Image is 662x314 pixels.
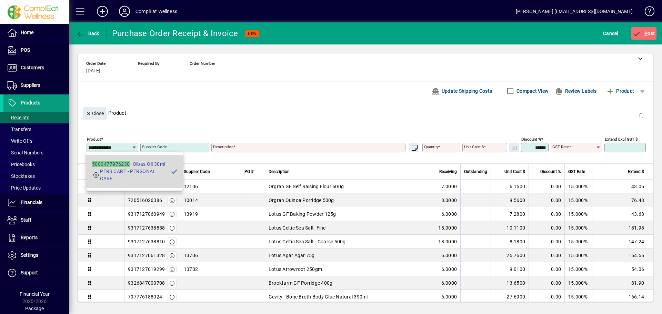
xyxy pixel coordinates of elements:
[3,59,69,77] a: Customers
[441,211,457,217] span: 6.0000
[21,270,38,275] span: Support
[564,235,592,249] td: 15.000%
[438,238,457,245] span: 18.0000
[3,264,69,282] a: Support
[248,31,257,36] span: NEW
[592,193,653,207] td: 76.48
[128,224,165,231] div: 9317127638858
[128,280,165,286] div: 9326847000708
[74,27,101,40] button: Back
[265,221,433,235] td: Lotus Celtic Sea Salt- Fine
[21,65,44,70] span: Customers
[3,135,69,147] a: Write Offs
[592,249,653,262] td: 154.56
[128,183,162,190] div: 720516020513
[265,249,433,262] td: Lotus Agar Agar 75g
[180,262,241,276] td: 13702
[529,249,564,262] td: 0.00
[21,200,42,205] span: Financials
[439,168,457,175] span: Receiving
[552,85,599,97] button: Review Labels
[529,193,564,207] td: 0.00
[592,235,653,249] td: 147.24
[628,168,644,175] span: Extend $
[510,197,525,204] span: 9.5600
[86,68,100,74] span: [DATE]
[7,126,31,132] span: Transfers
[441,266,457,273] span: 6.0000
[564,207,592,221] td: 15.000%
[21,100,40,105] span: Products
[529,290,564,304] td: 0.00
[265,193,433,207] td: Orgran Quinoa Porridge 500g
[244,168,253,175] span: PO #
[142,144,167,149] mat-label: Supplier Code
[128,252,165,259] div: 9317127061328
[87,137,101,142] mat-label: Product
[592,290,653,304] td: 166.14
[3,147,69,159] a: Serial Numbers
[603,28,618,39] span: Cancel
[592,180,653,193] td: 43.05
[180,207,241,221] td: 13919
[190,68,191,74] span: -
[529,180,564,193] td: 0.00
[128,293,162,300] div: 797776188024
[3,123,69,135] a: Transfers
[265,290,433,304] td: Gevity - Bone Broth Body Glue Natural 390ml
[555,85,596,97] span: Review Labels
[441,197,457,204] span: 8.0000
[265,235,433,249] td: Lotus Celtic Sea Salt - Coarse 500g
[631,27,657,40] button: Post
[7,138,32,144] span: Write Offs
[564,193,592,207] td: 15.000%
[83,107,107,120] button: Close
[3,42,69,59] a: POS
[464,168,487,175] span: Outstanding
[521,137,541,142] mat-label: Discount %
[91,5,113,18] button: Add
[529,235,564,249] td: 0.00
[564,180,592,193] td: 15.000%
[21,252,38,258] span: Settings
[564,249,592,262] td: 15.000%
[128,197,162,204] div: 720516026386
[136,6,177,17] div: ComplEat Wellness
[213,144,233,149] mat-label: Description
[644,31,648,36] span: P
[81,110,108,116] app-page-header-button: Close
[633,112,650,119] app-page-header-button: Delete
[601,27,620,40] button: Cancel
[506,280,525,286] span: 13.6500
[424,144,439,149] mat-label: Quantity
[504,168,525,175] span: Unit Cost $
[7,162,35,167] span: Pricebooks
[138,68,139,74] span: -
[269,168,290,175] span: Description
[529,262,564,276] td: 0.00
[592,276,653,290] td: 81.90
[3,24,69,41] a: Home
[633,31,655,36] span: ost
[510,266,525,273] span: 9.0100
[3,229,69,246] a: Reports
[592,221,653,235] td: 181.98
[568,168,585,175] span: GST Rate
[7,173,35,179] span: Stocktakes
[510,238,525,245] span: 8.1800
[21,30,33,35] span: Home
[3,112,69,123] a: Receipts
[441,293,457,300] span: 6.0000
[640,1,653,24] a: Knowledge Base
[7,150,43,155] span: Serial Numbers
[3,182,69,194] a: Price Updates
[3,212,69,229] a: Staff
[464,144,484,149] mat-label: Unit Cost $
[529,207,564,221] td: 0.00
[529,276,564,290] td: 0.00
[113,5,136,18] button: Profile
[86,108,104,119] span: Close
[441,280,457,286] span: 6.0000
[265,276,433,290] td: Brookfarm GF Porridge 400g
[21,47,30,53] span: POS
